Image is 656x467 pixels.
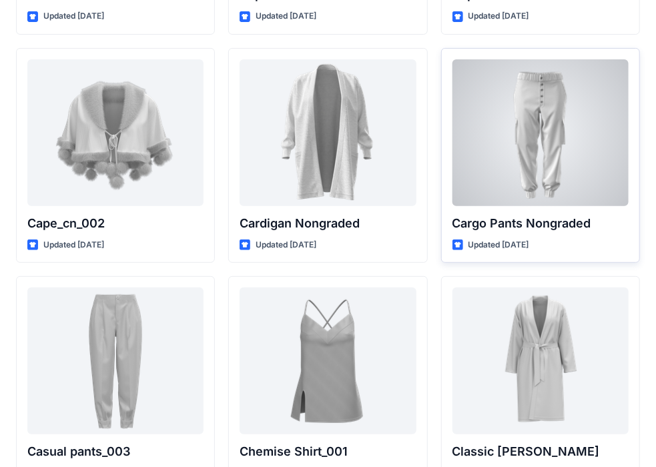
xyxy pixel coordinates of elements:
p: Classic [PERSON_NAME] [452,442,629,461]
p: Updated [DATE] [256,9,316,23]
a: Classic Terry Robe [452,288,629,434]
a: Casual pants_003 [27,288,204,434]
a: Cardigan Nongraded [240,59,416,206]
p: Updated [DATE] [256,238,316,252]
p: Updated [DATE] [43,9,104,23]
p: Updated [DATE] [468,9,529,23]
p: Cardigan Nongraded [240,214,416,233]
p: Casual pants_003 [27,442,204,461]
p: Cargo Pants Nongraded [452,214,629,233]
p: Updated [DATE] [468,238,529,252]
p: Chemise Shirt_001 [240,442,416,461]
p: Cape_cn_002 [27,214,204,233]
a: Cargo Pants Nongraded [452,59,629,206]
a: Chemise Shirt_001 [240,288,416,434]
a: Cape_cn_002 [27,59,204,206]
p: Updated [DATE] [43,238,104,252]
